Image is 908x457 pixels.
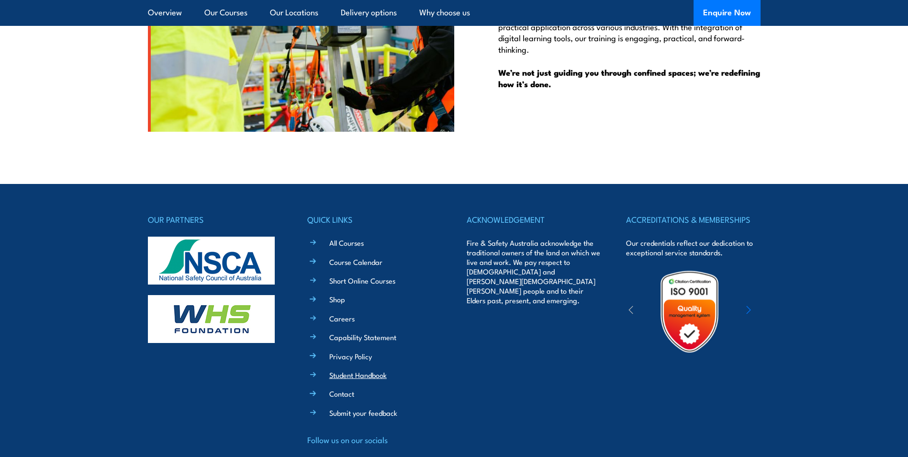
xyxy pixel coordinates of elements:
[329,275,395,286] a: Short Online Courses
[732,295,815,328] img: ewpa-logo
[329,332,396,342] a: Capability Statement
[498,66,760,90] strong: We’re not just guiding you through confined spaces; we’re redefining how it’s done.
[148,213,282,226] h4: OUR PARTNERS
[329,370,387,380] a: Student Handbook
[329,294,345,304] a: Shop
[626,238,760,257] p: Our credentials reflect our dedication to exceptional service standards.
[329,351,372,361] a: Privacy Policy
[329,313,355,323] a: Careers
[329,257,382,267] a: Course Calendar
[329,388,354,399] a: Contact
[626,213,760,226] h4: ACCREDITATIONS & MEMBERSHIPS
[307,213,441,226] h4: QUICK LINKS
[329,408,397,418] a: Submit your feedback
[148,237,275,285] img: nsca-logo-footer
[467,213,601,226] h4: ACKNOWLEDGEMENT
[648,270,731,354] img: Untitled design (19)
[467,238,601,305] p: Fire & Safety Australia acknowledge the traditional owners of the land on which we live and work....
[148,295,275,343] img: whs-logo-footer
[329,238,364,248] a: All Courses
[307,433,441,446] h4: Follow us on our socials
